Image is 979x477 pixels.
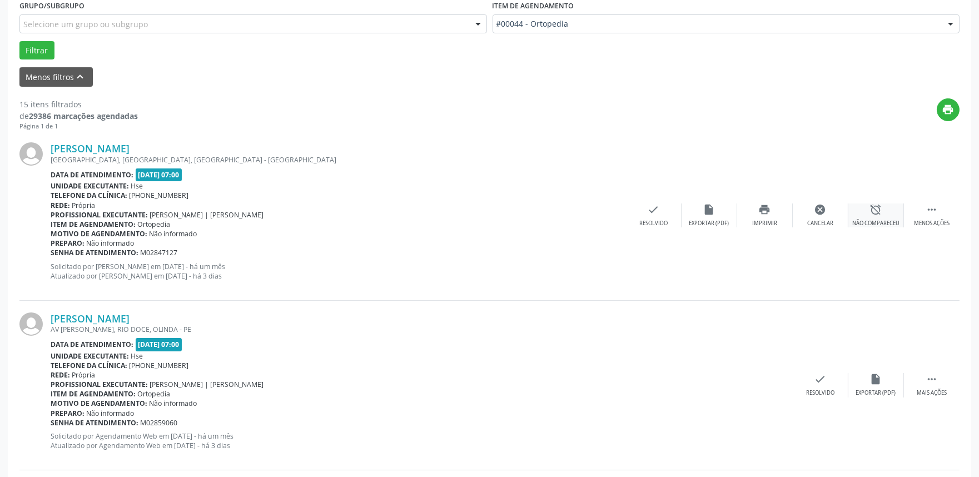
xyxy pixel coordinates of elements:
span: Ortopedia [138,389,171,399]
b: Preparo: [51,238,85,248]
b: Telefone da clínica: [51,191,127,200]
i: cancel [814,203,827,216]
div: de [19,110,138,122]
img: img [19,312,43,336]
div: Cancelar [807,220,833,227]
b: Senha de atendimento: [51,248,138,257]
span: [PERSON_NAME] | [PERSON_NAME] [150,380,264,389]
b: Motivo de agendamento: [51,399,147,408]
span: M02859060 [141,418,178,428]
div: Imprimir [752,220,777,227]
div: AV [PERSON_NAME], RIO DOCE, OLINDA - PE [51,325,793,334]
i: print [942,103,955,116]
b: Unidade executante: [51,351,129,361]
span: M02847127 [141,248,178,257]
span: Não informado [150,229,197,238]
div: Exportar (PDF) [689,220,729,227]
p: Solicitado por Agendamento Web em [DATE] - há um mês Atualizado por Agendamento Web em [DATE] - h... [51,431,793,450]
span: Própria [72,370,96,380]
b: Telefone da clínica: [51,361,127,370]
span: [PERSON_NAME] | [PERSON_NAME] [150,210,264,220]
span: Não informado [150,399,197,408]
span: [PHONE_NUMBER] [130,191,189,200]
div: Resolvido [639,220,668,227]
b: Item de agendamento: [51,389,136,399]
button: Menos filtroskeyboard_arrow_up [19,67,93,87]
div: Mais ações [917,389,947,397]
span: #00044 - Ortopedia [496,18,937,29]
span: Ortopedia [138,220,171,229]
div: [GEOGRAPHIC_DATA], [GEOGRAPHIC_DATA], [GEOGRAPHIC_DATA] - [GEOGRAPHIC_DATA] [51,155,626,165]
div: Exportar (PDF) [856,389,896,397]
b: Unidade executante: [51,181,129,191]
b: Item de agendamento: [51,220,136,229]
b: Preparo: [51,409,85,418]
span: [PHONE_NUMBER] [130,361,189,370]
i:  [926,203,938,216]
strong: 29386 marcações agendadas [29,111,138,121]
button: Filtrar [19,41,54,60]
b: Motivo de agendamento: [51,229,147,238]
i: insert_drive_file [870,373,882,385]
b: Senha de atendimento: [51,418,138,428]
span: [DATE] 07:00 [136,338,182,351]
i: alarm_off [870,203,882,216]
i: keyboard_arrow_up [74,71,87,83]
span: Hse [131,351,143,361]
div: Página 1 de 1 [19,122,138,131]
span: Selecione um grupo ou subgrupo [23,18,148,30]
p: Solicitado por [PERSON_NAME] em [DATE] - há um mês Atualizado por [PERSON_NAME] em [DATE] - há 3 ... [51,262,626,281]
span: Hse [131,181,143,191]
b: Profissional executante: [51,380,148,389]
div: Resolvido [806,389,834,397]
i:  [926,373,938,385]
b: Data de atendimento: [51,340,133,349]
i: check [648,203,660,216]
img: img [19,142,43,166]
i: check [814,373,827,385]
b: Rede: [51,201,70,210]
i: print [759,203,771,216]
div: 15 itens filtrados [19,98,138,110]
i: insert_drive_file [703,203,715,216]
div: Não compareceu [852,220,900,227]
button: print [937,98,960,121]
a: [PERSON_NAME] [51,142,130,155]
b: Rede: [51,370,70,380]
a: [PERSON_NAME] [51,312,130,325]
div: Menos ações [914,220,950,227]
span: [DATE] 07:00 [136,168,182,181]
span: Não informado [87,409,135,418]
span: Própria [72,201,96,210]
b: Data de atendimento: [51,170,133,180]
span: Não informado [87,238,135,248]
b: Profissional executante: [51,210,148,220]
